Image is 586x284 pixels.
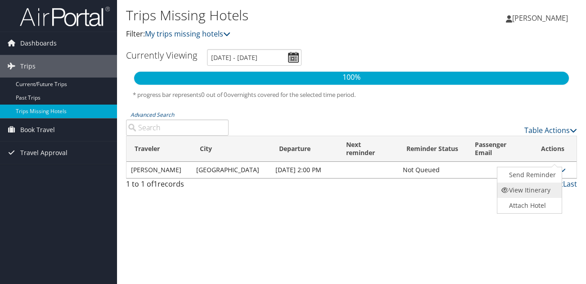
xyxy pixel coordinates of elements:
a: Table Actions [524,125,577,135]
p: 100% [134,72,569,83]
span: Dashboards [20,32,57,55]
span: Travel Approval [20,142,68,164]
th: City: activate to sort column ascending [192,136,271,162]
th: Reminder Status [398,136,467,162]
input: Advanced Search [126,119,229,136]
a: Actions [537,165,566,174]
h1: Trips Missing Hotels [126,6,427,25]
td: [PERSON_NAME] [126,162,192,178]
a: Advanced Search [131,111,174,119]
span: [PERSON_NAME] [512,13,568,23]
p: Filter: [126,28,427,40]
div: 1 to 1 of records [126,179,229,194]
th: Actions [533,136,577,162]
th: Traveler: activate to sort column ascending [126,136,192,162]
a: Send Reminder [497,167,559,183]
span: 0 out of 0 [201,91,227,99]
td: [DATE] 2:00 PM [271,162,338,178]
h5: * progress bar represents overnights covered for the selected time period. [133,91,570,99]
a: Attach Hotel [497,198,559,213]
span: 1 [153,179,158,189]
img: airportal-logo.png [20,6,110,27]
a: Last [563,179,577,189]
input: [DATE] - [DATE] [207,49,302,66]
h3: Currently Viewing [126,49,197,61]
a: My trips missing hotels [145,29,230,39]
td: Not Queued [398,162,467,178]
span: Book Travel [20,119,55,141]
td: [GEOGRAPHIC_DATA] [192,162,271,178]
a: [PERSON_NAME] [506,5,577,32]
th: Departure: activate to sort column descending [271,136,338,162]
th: Passenger Email: activate to sort column ascending [467,136,533,162]
th: Next reminder [338,136,398,162]
a: View Itinerary [497,183,559,198]
span: Trips [20,55,36,78]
